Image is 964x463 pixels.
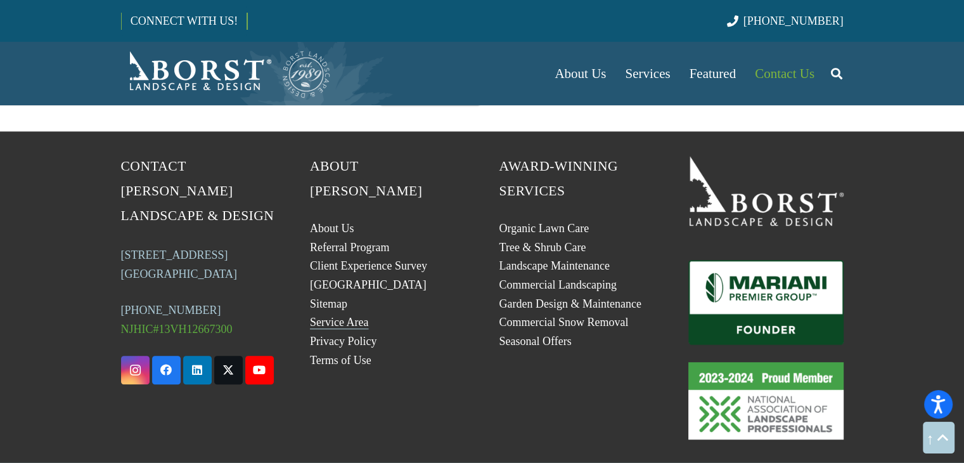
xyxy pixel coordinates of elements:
a: [GEOGRAPHIC_DATA] [310,278,427,291]
a: Featured [680,42,745,105]
a: Landscape Maintenance [499,259,610,272]
a: Services [615,42,679,105]
span: Contact [PERSON_NAME] Landscape & Design [121,159,274,223]
a: Contact Us [745,42,824,105]
a: Borst-Logo [121,48,331,99]
a: [PHONE_NUMBER] [121,304,221,316]
a: Commercial Landscaping [499,278,617,291]
span: [PHONE_NUMBER] [743,15,844,27]
a: Commercial Snow Removal [499,316,629,329]
a: Sitemap [310,297,347,310]
a: Service Area [310,316,368,329]
span: About Us [555,66,606,81]
span: Award-Winning Services [499,159,618,199]
a: 23-24_Proud_Member_logo [688,362,844,440]
a: [PHONE_NUMBER] [727,15,843,27]
a: Client Experience Survey [310,259,427,272]
a: Terms of Use [310,354,371,367]
a: Search [824,58,849,89]
span: Services [625,66,670,81]
a: Instagram [121,356,150,384]
a: 19BorstLandscape_Logo_W [688,154,844,225]
a: Garden Design & Maintenance [499,297,641,310]
a: Seasonal Offers [499,335,572,348]
a: Facebook [152,356,181,384]
a: Mariani_Badge_Full_Founder [688,260,844,345]
a: Referral Program [310,241,389,254]
a: Back to top [923,422,954,453]
span: Contact Us [755,66,814,81]
a: About Us [310,222,354,235]
a: YouTube [245,356,274,384]
span: Featured [690,66,736,81]
a: X [214,356,243,384]
a: About Us [545,42,615,105]
a: Tree & Shrub Care [499,241,586,254]
a: Privacy Policy [310,335,377,348]
a: Organic Lawn Care [499,222,589,235]
a: [STREET_ADDRESS][GEOGRAPHIC_DATA] [121,249,238,280]
span: About [PERSON_NAME] [310,159,422,199]
a: CONNECT WITH US! [122,6,247,36]
span: NJHIC#13VH12667300 [121,323,233,336]
a: LinkedIn [183,356,212,384]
